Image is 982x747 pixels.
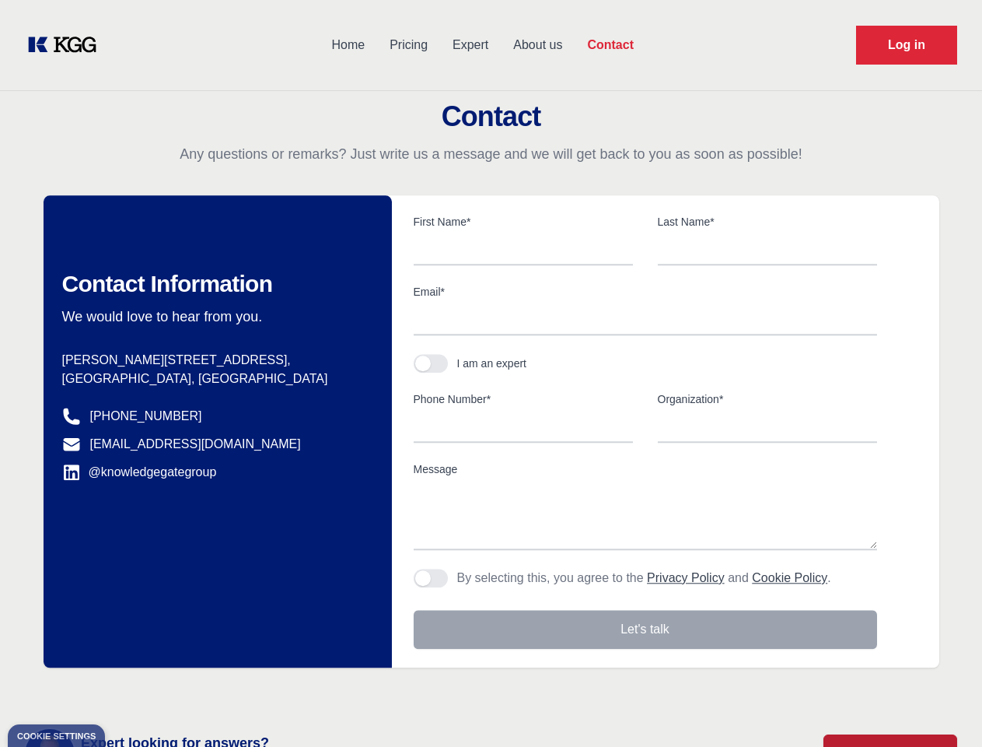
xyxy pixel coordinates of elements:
h2: Contact [19,101,963,132]
a: [EMAIL_ADDRESS][DOMAIN_NAME] [90,435,301,454]
a: @knowledgegategroup [62,463,217,482]
a: KOL Knowledge Platform: Talk to Key External Experts (KEE) [25,33,109,58]
a: About us [501,25,575,65]
p: Any questions or remarks? Just write us a message and we will get back to you as soon as possible! [19,145,963,163]
p: We would love to hear from you. [62,307,367,326]
a: Contact [575,25,646,65]
a: Pricing [377,25,440,65]
label: Phone Number* [414,391,633,407]
a: Privacy Policy [647,571,725,584]
a: Cookie Policy [752,571,827,584]
a: Expert [440,25,501,65]
iframe: Chat Widget [904,672,982,747]
a: [PHONE_NUMBER] [90,407,202,426]
p: By selecting this, you agree to the and . [457,569,831,587]
h2: Contact Information [62,270,367,298]
div: Cookie settings [17,732,96,741]
div: I am an expert [457,356,527,371]
label: Message [414,461,877,477]
a: Request Demo [856,26,957,65]
button: Let's talk [414,610,877,649]
label: Email* [414,284,877,300]
a: Home [319,25,377,65]
p: [PERSON_NAME][STREET_ADDRESS], [62,351,367,370]
p: [GEOGRAPHIC_DATA], [GEOGRAPHIC_DATA] [62,370,367,388]
label: Last Name* [658,214,877,230]
label: Organization* [658,391,877,407]
label: First Name* [414,214,633,230]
